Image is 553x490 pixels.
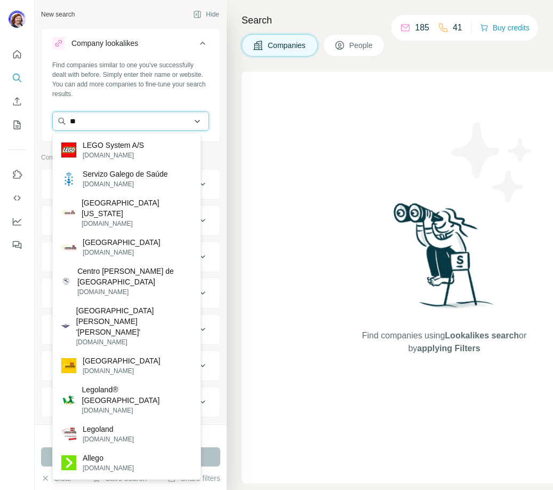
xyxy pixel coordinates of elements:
[83,434,134,444] p: [DOMAIN_NAME]
[83,179,168,189] p: [DOMAIN_NAME]
[186,6,227,22] button: Hide
[83,463,134,473] p: [DOMAIN_NAME]
[42,353,220,378] button: Technologies
[76,305,192,337] p: [GEOGRAPHIC_DATA][PERSON_NAME] '[PERSON_NAME]'
[83,140,144,151] p: LEGO System A/S
[61,276,71,286] img: Centro Gallego de Buenos Aires
[9,11,26,28] img: Avatar
[444,114,540,210] img: Surfe Illustration - Stars
[453,21,462,34] p: 41
[389,200,500,319] img: Surfe Illustration - Woman searching with binoculars
[83,355,161,366] p: [GEOGRAPHIC_DATA]
[77,287,192,297] p: [DOMAIN_NAME]
[76,337,192,347] p: [DOMAIN_NAME]
[61,143,76,157] img: LEGO System A/S
[480,20,530,35] button: Buy credits
[42,389,220,415] button: Keywords
[61,393,76,407] img: Legoland® Malaysia Resort
[83,151,144,160] p: [DOMAIN_NAME]
[42,208,220,233] button: Industry
[417,344,480,353] span: applying Filters
[82,197,192,219] p: [GEOGRAPHIC_DATA][US_STATE]
[41,153,220,162] p: Company information
[61,171,76,186] img: Servizo Galego de Saúde
[268,40,307,51] span: Companies
[82,384,192,406] p: Legoland® [GEOGRAPHIC_DATA]
[41,10,75,19] div: New search
[242,13,540,28] h4: Search
[41,473,71,484] button: Clear
[9,165,26,184] button: Use Surfe on LinkedIn
[61,455,76,470] img: Allego
[83,248,161,257] p: [DOMAIN_NAME]
[9,45,26,64] button: Quick start
[61,324,70,328] img: Universidad Nacional Experimental de los Llanos Centrales 'Rómulo Gallegos'
[52,60,209,99] div: Find companies similar to one you've successfully dealt with before. Simply enter their name or w...
[42,317,220,342] button: Employees (size)
[42,244,220,270] button: HQ location
[83,453,134,463] p: Allego
[9,212,26,231] button: Dashboard
[9,188,26,208] button: Use Surfe API
[82,406,192,415] p: [DOMAIN_NAME]
[349,40,374,51] span: People
[82,219,192,228] p: [DOMAIN_NAME]
[42,280,220,306] button: Annual revenue ($)
[9,115,26,135] button: My lists
[9,92,26,111] button: Enrich CSV
[61,206,75,220] img: LEGOLAND California Resort
[61,358,76,373] img: LEGOLAND Billund Resort
[42,171,220,197] button: Company
[9,235,26,255] button: Feedback
[415,21,429,34] p: 185
[359,329,530,355] span: Find companies using or by
[42,30,220,60] button: Company lookalikes
[61,240,76,255] img: LEGOLAND Windsor Resort
[71,38,138,49] div: Company lookalikes
[83,366,161,376] p: [DOMAIN_NAME]
[83,424,134,434] p: Legoland
[61,426,76,441] img: Legoland
[445,331,519,340] span: Lookalikes search
[9,68,26,88] button: Search
[77,266,192,287] p: Centro [PERSON_NAME] de [GEOGRAPHIC_DATA]
[83,169,168,179] p: Servizo Galego de Saúde
[83,237,161,248] p: [GEOGRAPHIC_DATA]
